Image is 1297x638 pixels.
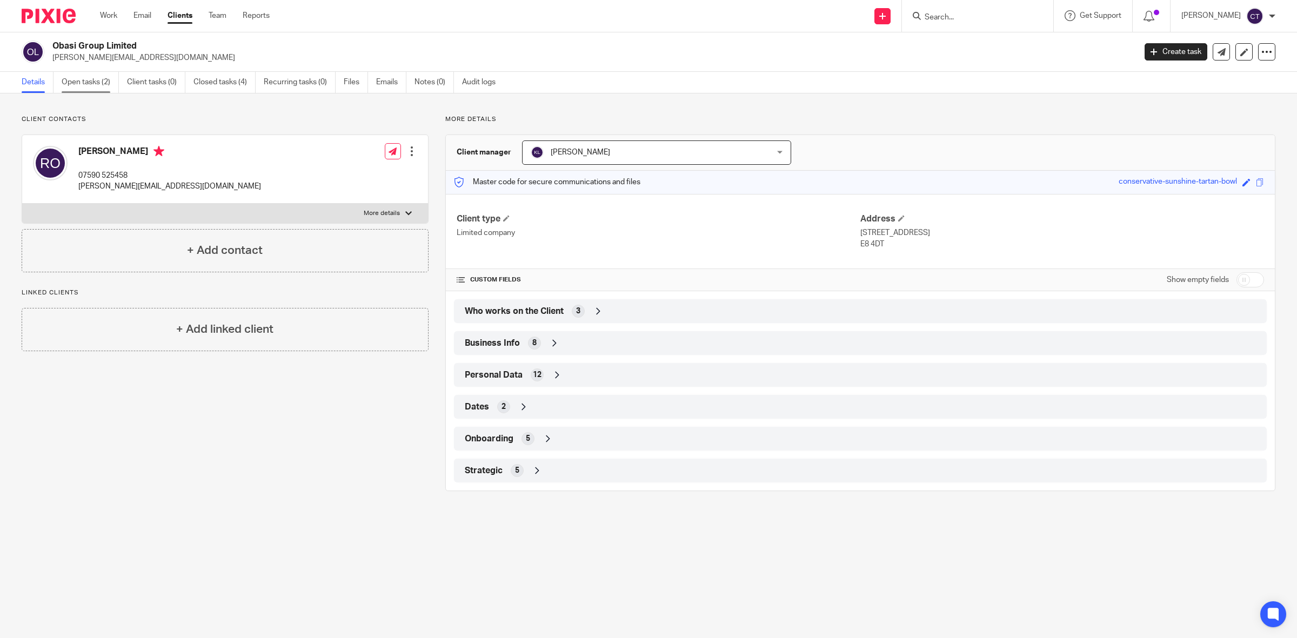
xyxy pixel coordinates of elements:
[133,10,151,21] a: Email
[465,338,520,349] span: Business Info
[22,72,54,93] a: Details
[924,13,1021,23] input: Search
[532,338,537,348] span: 8
[457,227,860,238] p: Limited company
[364,209,400,218] p: More details
[457,147,511,158] h3: Client manager
[465,465,503,476] span: Strategic
[243,10,270,21] a: Reports
[457,276,860,284] h4: CUSTOM FIELDS
[502,401,506,412] span: 2
[376,72,406,93] a: Emails
[187,242,263,259] h4: + Add contact
[1080,12,1121,19] span: Get Support
[168,10,192,21] a: Clients
[78,170,261,181] p: 07590 525458
[531,146,544,159] img: svg%3E
[1246,8,1263,25] img: svg%3E
[860,213,1264,225] h4: Address
[551,149,610,156] span: [PERSON_NAME]
[445,115,1275,124] p: More details
[1119,176,1237,189] div: conservative-sunshine-tartan-bowl
[1145,43,1207,61] a: Create task
[62,72,119,93] a: Open tasks (2)
[465,433,513,445] span: Onboarding
[176,321,273,338] h4: + Add linked client
[127,72,185,93] a: Client tasks (0)
[462,72,504,93] a: Audit logs
[153,146,164,157] i: Primary
[533,370,541,380] span: 12
[33,146,68,180] img: svg%3E
[22,9,76,23] img: Pixie
[22,115,429,124] p: Client contacts
[465,306,564,317] span: Who works on the Client
[526,433,530,444] span: 5
[465,370,523,381] span: Personal Data
[78,146,261,159] h4: [PERSON_NAME]
[52,52,1128,63] p: [PERSON_NAME][EMAIL_ADDRESS][DOMAIN_NAME]
[193,72,256,93] a: Closed tasks (4)
[1167,274,1229,285] label: Show empty fields
[454,177,640,187] p: Master code for secure communications and files
[22,288,429,297] p: Linked clients
[100,10,117,21] a: Work
[78,181,261,192] p: [PERSON_NAME][EMAIL_ADDRESS][DOMAIN_NAME]
[860,239,1264,250] p: E8 4DT
[860,227,1264,238] p: [STREET_ADDRESS]
[465,401,489,413] span: Dates
[457,213,860,225] h4: Client type
[576,306,580,317] span: 3
[52,41,913,52] h2: Obasi Group Limited
[264,72,336,93] a: Recurring tasks (0)
[22,41,44,63] img: svg%3E
[515,465,519,476] span: 5
[209,10,226,21] a: Team
[1181,10,1241,21] p: [PERSON_NAME]
[414,72,454,93] a: Notes (0)
[344,72,368,93] a: Files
